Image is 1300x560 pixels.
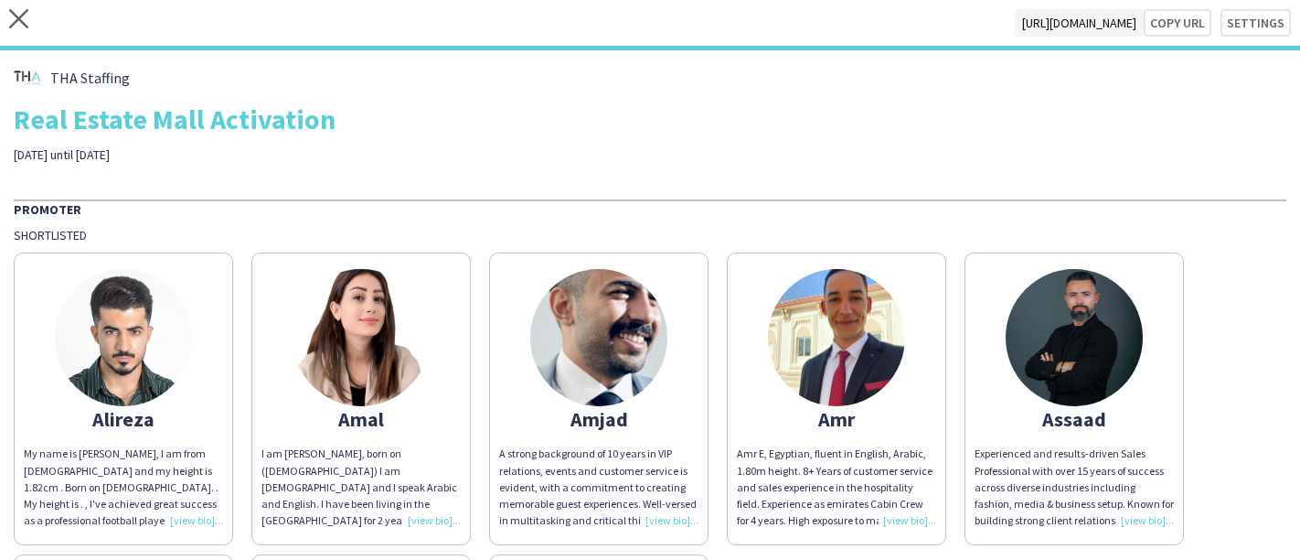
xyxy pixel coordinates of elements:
span: THA Staffing [50,70,130,86]
div: Amal [261,411,461,427]
img: thumb-4ca7131c-c0b9-42be-a45b-360b8261710b.png [14,64,41,92]
div: My name is [PERSON_NAME], I am from [DEMOGRAPHIC_DATA] and my height is 1.82cm . Born on [DEMOGRA... [24,446,223,529]
img: thumb-652100822ca82.jpg [55,269,192,406]
div: Real Estate Mall Activation [14,105,1286,133]
div: Amr [737,411,936,427]
div: Alireza [24,411,223,427]
div: I am [PERSON_NAME], born on ([DEMOGRAPHIC_DATA]) I am [DEMOGRAPHIC_DATA] and I speak Arabic and E... [261,446,461,529]
img: thumb-b0aa40ab-a04e-4c55-9c7d-c8bcc3d66517.jpg [768,269,905,406]
div: [DATE] until [DATE] [14,146,459,163]
div: A strong background of 10 years in VIP relations, events and customer service is evident, with a ... [499,446,698,529]
img: thumb-67890f64c88cf.jpg [1006,269,1143,406]
div: Amjad [499,411,698,427]
span: [URL][DOMAIN_NAME] [1015,9,1144,37]
div: Experienced and results-driven Sales Professional with over 15 years of success across diverse in... [975,446,1174,529]
div: Shortlisted [14,227,1286,243]
div: Assaad [975,411,1174,427]
img: thumb-1a4750fb-2dd3-4985-a521-addb8f6108b9.jpg [293,269,430,406]
img: thumb-688c9a26b82f3.jpeg [530,269,667,406]
button: Settings [1220,9,1291,37]
div: Promoter [14,199,1286,218]
div: Amr E, Egyptian, fluent in English, Arabic, 1.80m height. 8+ Years of customer service and sales ... [737,446,936,529]
button: Copy url [1144,9,1211,37]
